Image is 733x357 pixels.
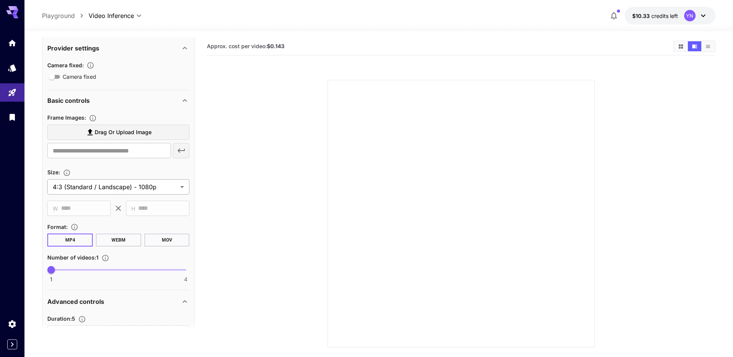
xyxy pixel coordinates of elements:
[651,13,678,19] span: credits left
[95,128,152,137] span: Drag or upload image
[47,234,93,247] button: MP4
[47,224,68,230] span: Format :
[50,276,52,283] span: 1
[60,169,74,177] button: Adjust the dimensions of the generated image by specifying its width and height in pixels, or sel...
[75,315,89,323] button: Set the number of duration
[632,13,651,19] span: $10.33
[267,43,284,49] b: $0.143
[184,276,187,283] span: 4
[8,112,17,122] div: Library
[47,254,98,261] span: Number of videos : 1
[47,44,99,53] p: Provider settings
[47,297,104,306] p: Advanced controls
[89,11,134,20] span: Video Inference
[47,169,60,175] span: Size :
[673,41,715,52] div: Show videos in grid viewShow videos in video viewShow videos in list view
[86,114,100,122] button: Upload frame images.
[684,10,696,21] div: YN
[63,73,96,81] span: Camera fixed
[207,43,284,49] span: Approx. cost per video:
[144,234,190,247] button: MOV
[131,204,135,213] span: H
[632,12,678,20] div: $10.33074
[47,91,189,110] div: Basic controls
[47,114,86,121] span: Frame Images :
[53,204,58,213] span: W
[8,38,17,48] div: Home
[96,234,141,247] button: WEBM
[625,7,715,24] button: $10.33074YN
[688,41,701,51] button: Show videos in video view
[8,88,17,97] div: Playground
[53,182,177,191] span: 4:3 (Standard / Landscape) - 1080p
[47,62,84,68] span: Camera fixed :
[47,125,189,140] label: Drag or upload image
[7,339,17,349] button: Expand sidebar
[47,96,90,105] p: Basic controls
[47,292,189,311] div: Advanced controls
[8,63,17,73] div: Models
[42,11,75,20] a: Playground
[42,11,89,20] nav: breadcrumb
[98,254,112,262] button: Specify how many videos to generate in a single request. Each video generation will be charged se...
[47,39,189,57] div: Provider settings
[68,223,81,231] button: Choose the file format for the output video.
[47,315,75,322] span: Duration : 5
[674,41,688,51] button: Show videos in grid view
[8,319,17,329] div: Settings
[701,41,715,51] button: Show videos in list view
